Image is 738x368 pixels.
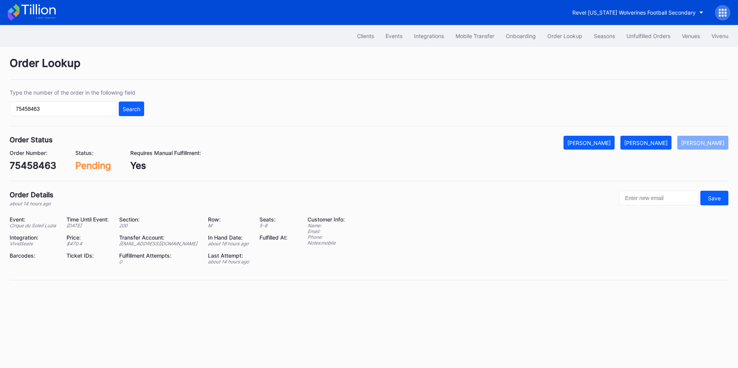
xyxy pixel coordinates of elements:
[621,29,676,43] button: Unfulfilled Orders
[455,33,494,39] div: Mobile Transfer
[386,33,402,39] div: Events
[10,150,56,156] div: Order Number:
[357,33,374,39] div: Clients
[572,9,696,16] div: Revel [US_STATE] Wolverines Football Secondary
[259,223,288,228] div: 5 - 8
[10,57,728,80] div: Order Lookup
[567,140,611,146] div: [PERSON_NAME]
[208,252,250,259] div: Last Attempt:
[588,29,621,43] button: Seasons
[259,234,288,241] div: Fulfilled At:
[10,201,53,206] div: about 14 hours ago
[10,252,57,259] div: Barcodes:
[259,216,288,223] div: Seats:
[567,5,709,20] button: Revel [US_STATE] Wolverines Football Secondary
[594,33,615,39] div: Seasons
[307,240,345,246] div: Notes: mobile
[10,223,57,228] div: Cirque du Soleil Luzia
[500,29,542,43] button: Onboarding
[208,259,250,265] div: about 14 hours ago
[380,29,408,43] button: Events
[351,29,380,43] button: Clients
[119,259,198,265] div: 0
[542,29,588,43] button: Order Lookup
[66,234,110,241] div: Price:
[10,160,56,171] div: 75458463
[119,102,144,116] button: Search
[506,33,536,39] div: Onboarding
[10,136,53,144] div: Order Status
[307,216,345,223] div: Customer Info:
[706,29,734,43] button: Vivenu
[66,252,110,259] div: Ticket IDs:
[711,33,728,39] div: Vivenu
[66,241,110,246] div: $ 470.4
[119,252,198,259] div: Fulfillment Attempts:
[627,33,670,39] div: Unfulfilled Orders
[208,241,250,246] div: about 18 hours ago
[208,216,250,223] div: Row:
[10,191,53,199] div: Order Details
[547,33,582,39] div: Order Lookup
[10,102,117,116] input: GT59662
[414,33,444,39] div: Integrations
[307,234,345,240] div: Phone:
[75,160,111,171] div: Pending
[624,140,668,146] div: [PERSON_NAME]
[66,216,110,223] div: Time Until Event:
[307,223,345,228] div: Name:
[208,223,250,228] div: M
[75,150,111,156] div: Status:
[450,29,500,43] button: Mobile Transfer
[10,216,57,223] div: Event:
[10,241,57,246] div: VividSeats
[130,160,201,171] div: Yes
[681,140,725,146] div: [PERSON_NAME]
[676,29,706,43] button: Venues
[10,234,57,241] div: Integration:
[408,29,450,43] button: Integrations
[619,191,698,205] input: Enter new email
[119,241,198,246] div: [EMAIL_ADDRESS][DOMAIN_NAME]
[700,191,728,205] button: Save
[119,223,198,228] div: 200
[123,106,140,112] div: Search
[708,195,721,201] div: Save
[130,150,201,156] div: Requires Manual Fulfillment:
[620,136,672,150] button: [PERSON_NAME]
[119,216,198,223] div: Section:
[10,89,144,96] div: Type the number of the order in the following field
[563,136,615,150] button: [PERSON_NAME]
[66,223,110,228] div: [DATE]
[208,234,250,241] div: In Hand Date:
[307,228,345,234] div: Email:
[119,234,198,241] div: Transfer Account:
[677,136,728,150] button: [PERSON_NAME]
[682,33,700,39] div: Venues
